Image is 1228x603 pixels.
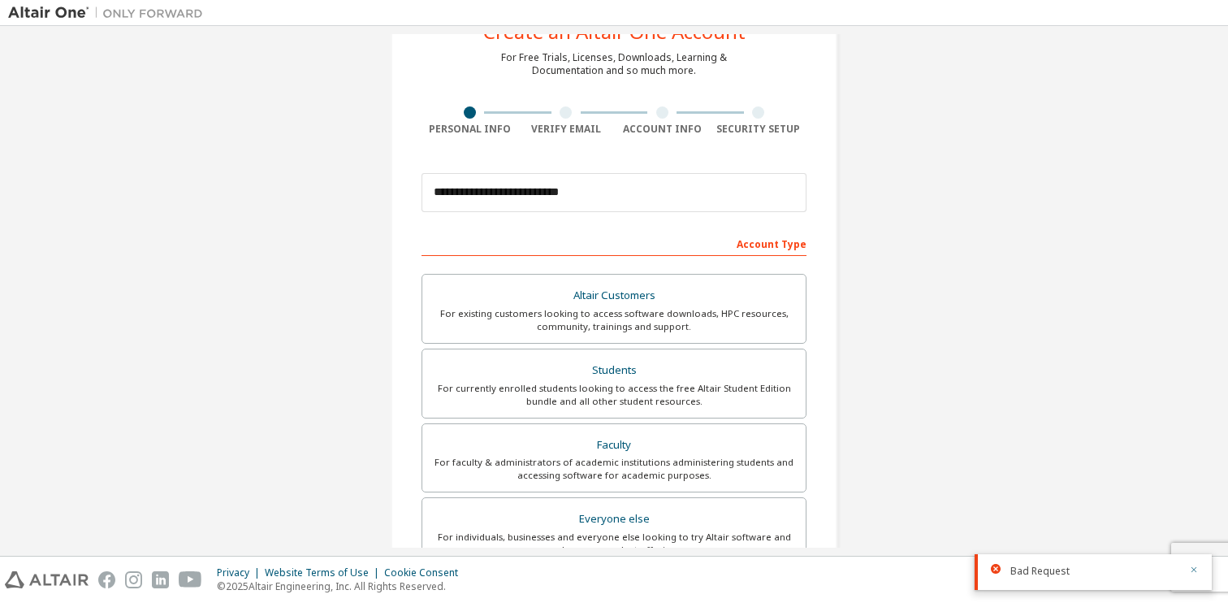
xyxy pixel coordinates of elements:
img: linkedin.svg [152,571,169,588]
div: For existing customers looking to access software downloads, HPC resources, community, trainings ... [432,307,796,333]
img: altair_logo.svg [5,571,89,588]
div: For individuals, businesses and everyone else looking to try Altair software and explore our prod... [432,531,796,557]
span: Bad Request [1010,565,1070,578]
div: Security Setup [711,123,807,136]
div: Verify Email [518,123,615,136]
div: Account Type [422,230,806,256]
div: Privacy [217,566,265,579]
div: Cookie Consent [384,566,468,579]
img: youtube.svg [179,571,202,588]
p: © 2025 Altair Engineering, Inc. All Rights Reserved. [217,579,468,593]
div: Website Terms of Use [265,566,384,579]
div: Everyone else [432,508,796,531]
div: For Free Trials, Licenses, Downloads, Learning & Documentation and so much more. [501,51,727,77]
div: For faculty & administrators of academic institutions administering students and accessing softwa... [432,456,796,482]
div: Faculty [432,434,796,457]
div: For currently enrolled students looking to access the free Altair Student Edition bundle and all ... [432,382,796,408]
img: instagram.svg [125,571,142,588]
div: Personal Info [422,123,518,136]
div: Account Info [614,123,711,136]
div: Students [432,359,796,382]
div: Altair Customers [432,284,796,307]
img: Altair One [8,5,211,21]
img: facebook.svg [98,571,115,588]
div: Create an Altair One Account [483,22,746,41]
